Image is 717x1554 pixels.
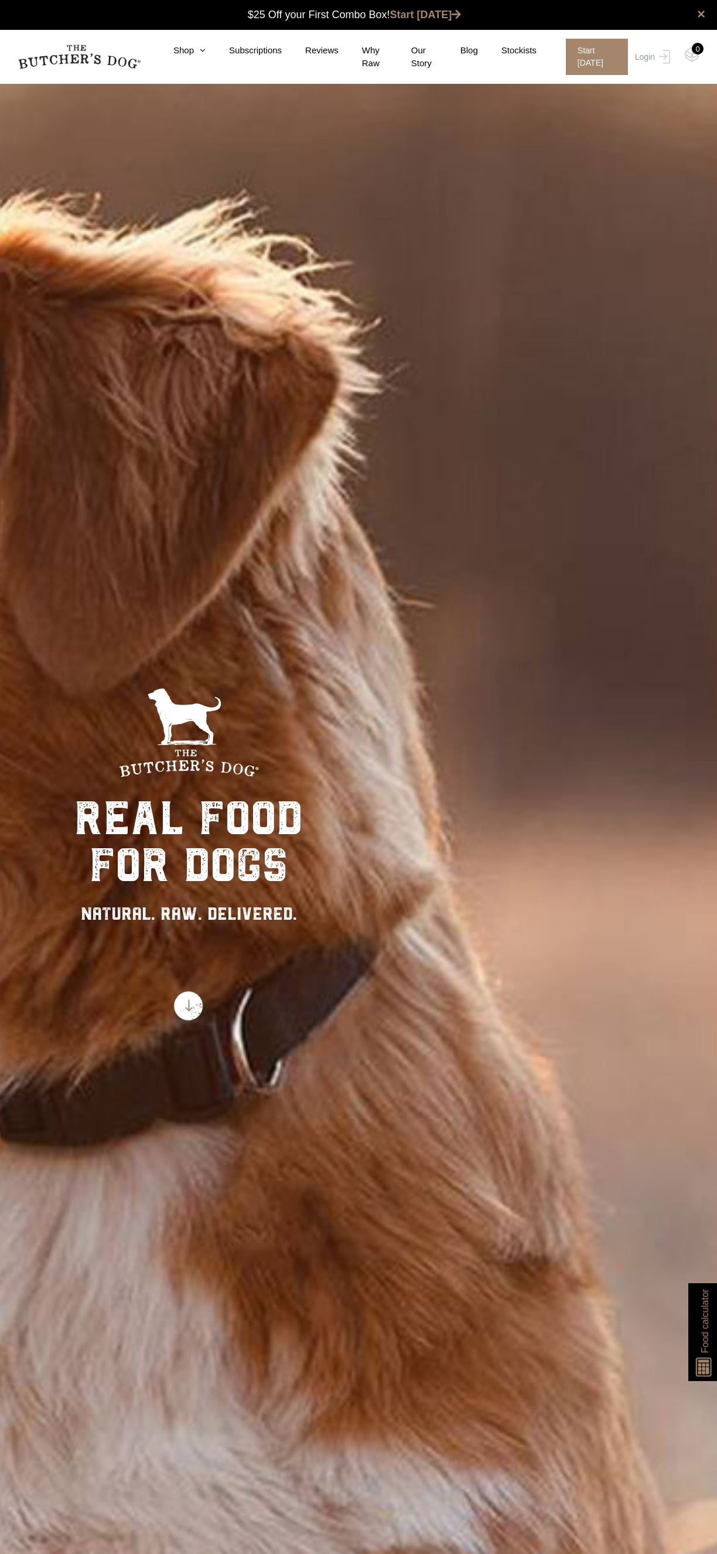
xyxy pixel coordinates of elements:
[632,39,670,75] a: Login
[282,44,339,57] a: Reviews
[698,1289,712,1353] span: Food calculator
[554,39,632,75] a: Start [DATE]
[206,44,282,57] a: Subscriptions
[685,47,699,62] img: TBD_Cart-Empty.png
[437,44,478,57] a: Blog
[697,7,705,21] a: close
[692,43,704,55] div: 0
[390,9,462,21] a: Start [DATE]
[74,795,303,889] div: real food for dogs
[150,44,206,57] a: Shop
[566,39,628,75] span: Start [DATE]
[74,900,303,927] div: NATURAL. RAW. DELIVERED.
[478,44,537,57] a: Stockists
[339,44,388,70] a: Why Raw
[388,44,437,70] a: Our Story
